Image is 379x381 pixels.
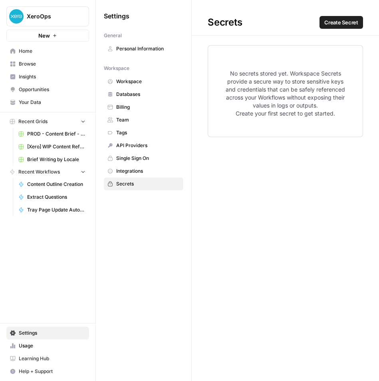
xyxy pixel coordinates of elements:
a: Workspace [104,75,183,88]
span: XeroOps [27,12,75,20]
button: Create Secret [319,16,363,29]
span: Settings [104,11,129,21]
a: Databases [104,88,183,101]
div: Secrets [192,16,379,29]
a: Single Sign On [104,152,183,165]
span: Databases [116,91,180,98]
span: Tray Page Update Automation [27,206,85,213]
span: Personal Information [116,45,180,52]
a: [Xero] WIP Content Refresh [15,140,89,153]
a: API Providers [104,139,183,152]
span: Recent Grids [18,118,48,125]
span: New [38,32,50,40]
span: Single Sign On [116,155,180,162]
span: Workspace [104,65,129,72]
span: Usage [19,342,85,349]
span: Learning Hub [19,355,85,362]
span: Content Outline Creation [27,181,85,188]
span: PROD - Content Brief - CoreAcquisition [27,130,85,138]
a: Opportunities [6,83,89,96]
a: Browse [6,58,89,70]
img: XeroOps Logo [9,9,24,24]
span: Integrations [116,168,180,175]
a: Personal Information [104,42,183,55]
span: Recent Workflows [18,168,60,176]
a: Your Data [6,96,89,109]
span: Secrets [116,180,180,188]
a: Settings [6,327,89,339]
span: Brief Writing by Locale [27,156,85,163]
span: Help + Support [19,368,85,375]
a: Insights [6,70,89,83]
span: No secrets stored yet. Workspace Secrets provide a secure way to store sensitive keys and credent... [224,70,347,118]
a: Tags [104,126,183,139]
span: General [104,32,122,39]
a: Extract Questions [15,191,89,203]
span: Browse [19,60,85,68]
a: Brief Writing by Locale [15,153,89,166]
a: Team [104,114,183,126]
a: Home [6,45,89,58]
button: Help + Support [6,365,89,378]
span: Workspace [116,78,180,85]
a: Secrets [104,178,183,190]
a: Learning Hub [6,352,89,365]
span: Tags [116,129,180,136]
a: Billing [104,101,183,114]
button: Recent Workflows [6,166,89,178]
a: Tray Page Update Automation [15,203,89,216]
span: Billing [116,104,180,111]
a: Content Outline Creation [15,178,89,191]
span: Opportunities [19,86,85,93]
span: [Xero] WIP Content Refresh [27,143,85,150]
a: PROD - Content Brief - CoreAcquisition [15,128,89,140]
button: Recent Grids [6,116,89,128]
span: Extract Questions [27,193,85,201]
span: API Providers [116,142,180,149]
a: Usage [6,339,89,352]
button: New [6,30,89,42]
span: Home [19,48,85,55]
button: Workspace: XeroOps [6,6,89,26]
span: Settings [19,329,85,337]
span: Your Data [19,99,85,106]
span: Insights [19,73,85,80]
a: Integrations [104,165,183,178]
span: Team [116,116,180,124]
span: Create Secret [324,18,358,26]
